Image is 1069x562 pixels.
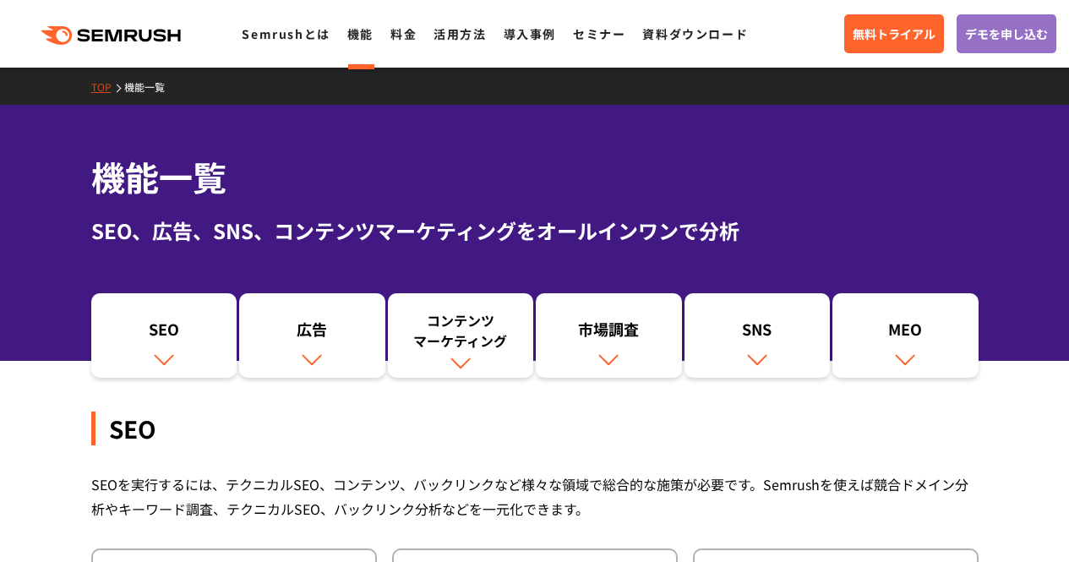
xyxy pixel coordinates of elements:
div: SEOを実行するには、テクニカルSEO、コンテンツ、バックリンクなど様々な領域で総合的な施策が必要です。Semrushを使えば競合ドメイン分析やキーワード調査、テクニカルSEO、バックリンク分析... [91,472,979,521]
a: 機能一覧 [124,79,177,94]
div: MEO [841,319,970,347]
a: セミナー [573,25,625,42]
a: デモを申し込む [957,14,1056,53]
a: 無料トライアル [844,14,944,53]
a: MEO [832,293,979,378]
div: SEO [91,412,979,445]
a: SNS [684,293,831,378]
a: TOP [91,79,124,94]
div: コンテンツ マーケティング [396,310,526,351]
h1: 機能一覧 [91,152,979,202]
a: 市場調査 [536,293,682,378]
div: SNS [693,319,822,347]
span: デモを申し込む [965,25,1048,43]
a: 資料ダウンロード [642,25,748,42]
div: SEO、広告、SNS、コンテンツマーケティングをオールインワンで分析 [91,216,979,246]
a: 導入事例 [504,25,556,42]
a: 広告 [239,293,385,378]
a: 機能 [347,25,374,42]
a: コンテンツマーケティング [388,293,534,378]
a: 料金 [390,25,417,42]
a: Semrushとは [242,25,330,42]
span: 無料トライアル [853,25,935,43]
div: 広告 [248,319,377,347]
div: 市場調査 [544,319,674,347]
div: SEO [100,319,229,347]
a: SEO [91,293,237,378]
a: 活用方法 [434,25,486,42]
